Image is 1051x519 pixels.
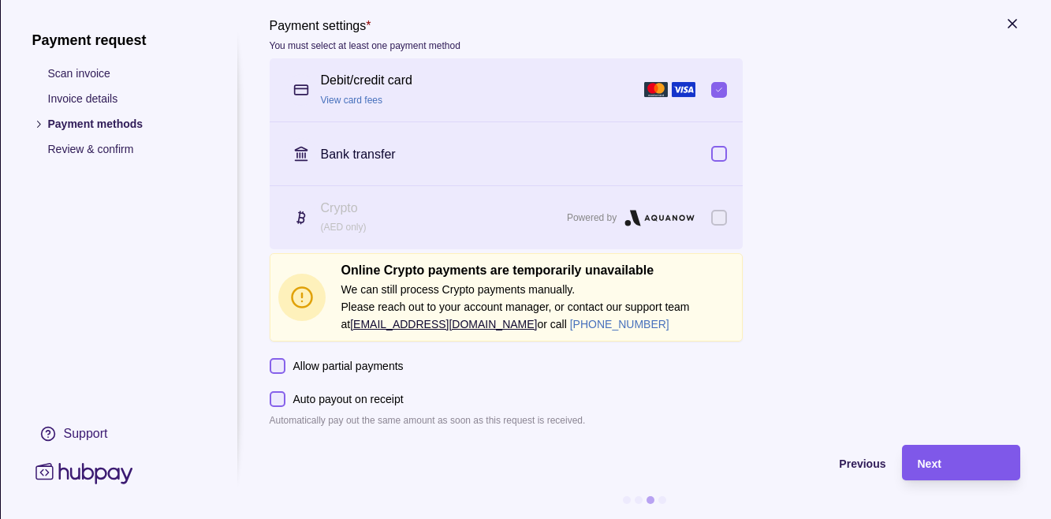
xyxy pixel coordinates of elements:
button: Next [901,445,1019,480]
a: [PHONE_NUMBER] [569,318,669,330]
p: Debit/credit card [320,72,412,89]
p: Bank transfer [320,147,395,161]
p: Payment settings [269,19,366,32]
label: Payment settings [269,16,460,54]
span: Next [917,457,941,470]
button: Previous [269,445,885,480]
p: Review & confirm [47,140,205,158]
p: Powered by [566,209,616,226]
p: We can still process Crypto payments manually. Please reach out to your account manager, or conta... [341,281,733,333]
a: [EMAIL_ADDRESS][DOMAIN_NAME] [350,318,537,330]
h1: Payment request [32,32,205,49]
p: Crypto [320,200,558,217]
p: Auto payout on receipt [293,390,403,408]
p: Scan invoice [47,65,205,82]
p: You must select at least one payment method [269,40,460,51]
span: Previous [839,457,885,470]
div: Support [63,425,107,442]
p: (AED only) [320,218,558,236]
a: Support [32,417,205,450]
p: Automatically pay out the same amount as soon as this request is received. [269,412,742,429]
p: Allow partial payments [293,357,403,375]
p: Invoice details [47,90,205,107]
p: Payment methods [47,115,205,133]
h2: Online Crypto payments are temporarily unavailable [341,262,733,279]
a: View card fees [320,95,382,106]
